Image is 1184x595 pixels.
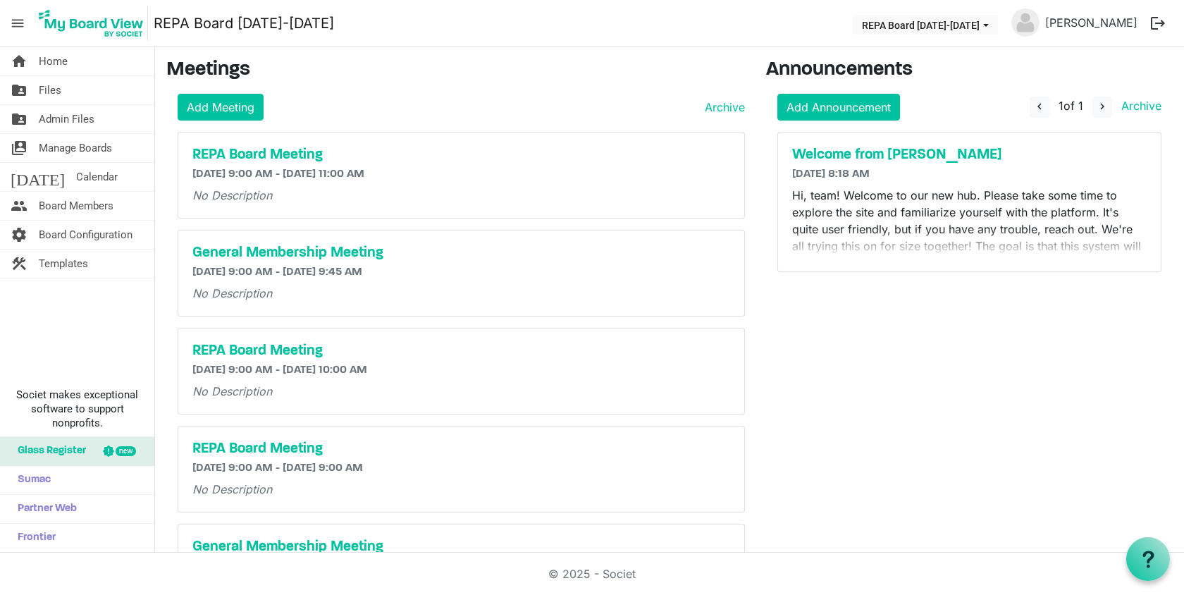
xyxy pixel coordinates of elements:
span: Files [39,76,61,104]
button: logout [1143,8,1173,38]
a: Add Meeting [178,94,264,121]
span: construction [11,250,27,278]
span: Board Members [39,192,113,220]
h6: [DATE] 9:00 AM - [DATE] 11:00 AM [192,168,730,181]
a: General Membership Meeting [192,245,730,262]
span: [DATE] [11,163,65,191]
p: Hi, team! Welcome to our new hub. Please take some time to explore the site and familiarize yours... [792,187,1147,305]
h3: Meetings [166,59,745,82]
span: Board Configuration [39,221,132,249]
span: navigate_next [1096,100,1109,113]
span: of 1 [1059,99,1083,113]
span: switch_account [11,134,27,162]
a: My Board View Logo [35,6,154,41]
p: No Description [192,481,730,498]
span: folder_shared [11,105,27,133]
a: General Membership Meeting [192,539,730,556]
a: REPA Board [DATE]-[DATE] [154,9,334,37]
div: new [116,446,136,456]
span: navigate_before [1033,100,1046,113]
a: REPA Board Meeting [192,147,730,164]
span: Frontier [11,524,56,552]
p: No Description [192,383,730,400]
p: No Description [192,285,730,302]
span: Glass Register [11,437,86,465]
span: home [11,47,27,75]
span: Manage Boards [39,134,112,162]
span: Sumac [11,466,51,494]
a: Archive [1116,99,1161,113]
span: Partner Web [11,495,77,523]
span: Templates [39,250,88,278]
a: © 2025 - Societ [548,567,636,581]
a: REPA Board Meeting [192,343,730,360]
span: folder_shared [11,76,27,104]
h3: Announcements [766,59,1173,82]
a: Add Announcement [777,94,900,121]
a: Archive [699,99,745,116]
a: [PERSON_NAME] [1040,8,1143,37]
span: Societ makes exceptional software to support nonprofits. [6,388,148,430]
button: navigate_next [1092,97,1112,118]
span: 1 [1059,99,1063,113]
a: REPA Board Meeting [192,441,730,458]
a: Welcome from [PERSON_NAME] [792,147,1147,164]
span: settings [11,221,27,249]
h6: [DATE] 9:00 AM - [DATE] 10:00 AM [192,364,730,377]
button: navigate_before [1030,97,1049,118]
span: Calendar [76,163,118,191]
h6: [DATE] 9:00 AM - [DATE] 9:45 AM [192,266,730,279]
span: menu [4,10,31,37]
img: My Board View Logo [35,6,148,41]
span: [DATE] 8:18 AM [792,168,870,180]
h6: [DATE] 9:00 AM - [DATE] 9:00 AM [192,462,730,475]
img: no-profile-picture.svg [1011,8,1040,37]
span: Admin Files [39,105,94,133]
button: REPA Board 2025-2026 dropdownbutton [853,15,998,35]
span: Home [39,47,68,75]
span: people [11,192,27,220]
p: No Description [192,187,730,204]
